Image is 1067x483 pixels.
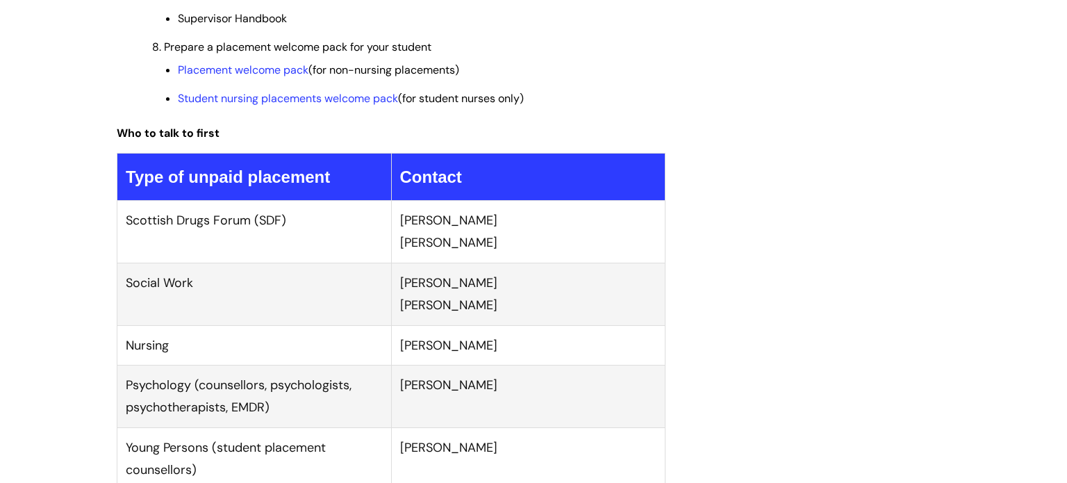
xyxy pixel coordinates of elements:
span: Prepare a placement welcome pack for your student [164,40,431,54]
td: [PERSON_NAME] [PERSON_NAME] [391,263,665,325]
span: Supervisor Handbook [178,11,287,26]
span: Who to talk to first [117,126,220,140]
td: Social Work [117,263,392,325]
a: Student nursing placements welcome pack [178,91,398,106]
span: (for non-nursing placements) [178,63,459,77]
td: Psychology (counsellors, psychologists, psychotherapists, EMDR) [117,365,392,427]
strong: Type of unpaid placement [126,167,330,186]
td: Nursing [117,325,392,365]
strong: Contact [400,167,462,186]
td: [PERSON_NAME] [391,325,665,365]
td: [PERSON_NAME] [PERSON_NAME] [391,201,665,263]
span: (for student nurses only) [178,91,524,106]
td: [PERSON_NAME] [391,365,665,427]
td: Scottish Drugs Forum (SDF) [117,201,392,263]
a: Placement welcome pack [178,63,308,77]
